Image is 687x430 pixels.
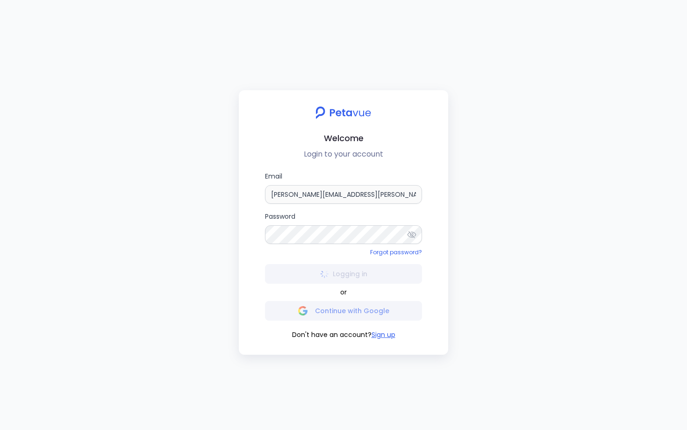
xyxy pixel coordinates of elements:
[372,330,395,340] button: Sign up
[370,248,422,256] a: Forgot password?
[265,211,422,244] label: Password
[246,149,441,160] p: Login to your account
[309,101,377,124] img: petavue logo
[340,287,347,297] span: or
[265,225,422,244] input: Password
[292,330,372,340] span: Don't have an account?
[265,171,422,204] label: Email
[246,131,441,145] h2: Welcome
[265,185,422,204] input: Email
